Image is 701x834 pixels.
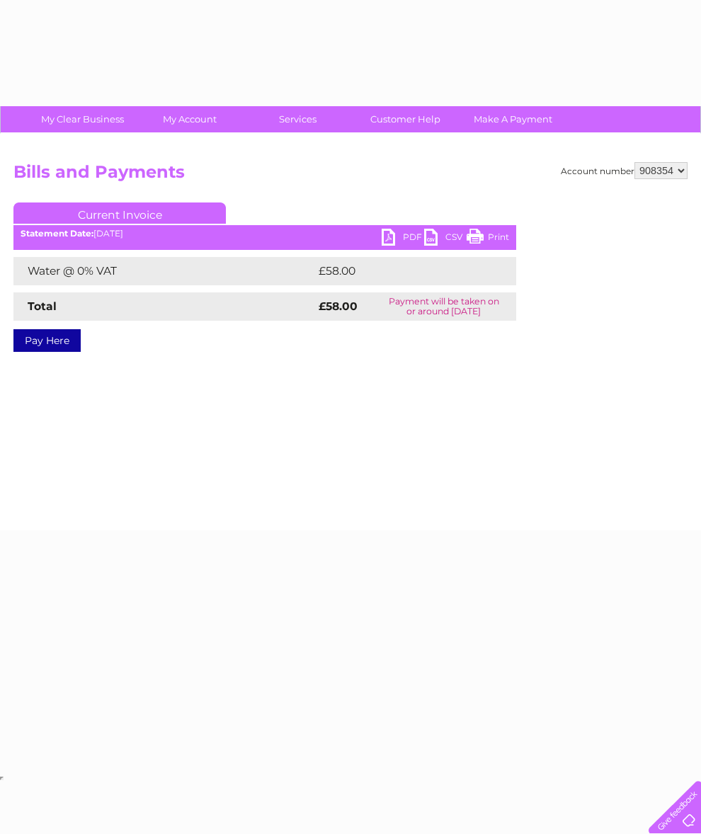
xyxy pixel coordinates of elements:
[13,257,315,285] td: Water @ 0% VAT
[347,106,464,132] a: Customer Help
[28,299,57,313] strong: Total
[13,202,226,224] a: Current Invoice
[13,162,688,189] h2: Bills and Payments
[372,292,516,321] td: Payment will be taken on or around [DATE]
[239,106,356,132] a: Services
[319,299,358,313] strong: £58.00
[13,329,81,352] a: Pay Here
[424,229,467,249] a: CSV
[467,229,509,249] a: Print
[13,229,516,239] div: [DATE]
[315,257,489,285] td: £58.00
[24,106,141,132] a: My Clear Business
[455,106,571,132] a: Make A Payment
[132,106,249,132] a: My Account
[382,229,424,249] a: PDF
[561,162,688,179] div: Account number
[21,228,93,239] b: Statement Date:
